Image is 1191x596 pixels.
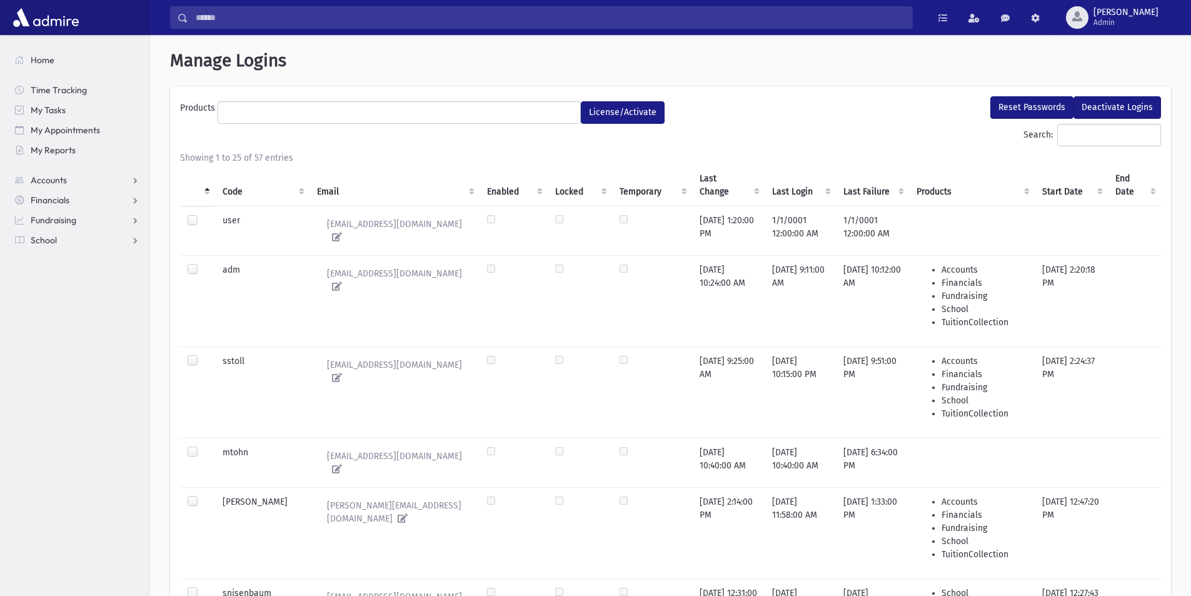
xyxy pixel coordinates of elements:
a: My Tasks [5,100,149,120]
td: [DATE] 9:25:00 AM [692,346,765,438]
td: adm [215,255,309,346]
span: My Appointments [31,124,100,136]
a: My Appointments [5,120,149,140]
th: Locked : activate to sort column ascending [548,164,611,206]
li: School [942,394,1027,407]
label: Search: [1023,124,1161,146]
span: Admin [1093,18,1158,28]
th: Code : activate to sort column ascending [215,164,309,206]
td: [DATE] 10:12:00 AM [836,255,909,346]
span: School [31,235,57,246]
td: [DATE] 11:58:00 AM [765,487,836,578]
th: Enabled : activate to sort column ascending [480,164,548,206]
td: sstoll [215,346,309,438]
td: user [215,206,309,255]
li: Financials [942,508,1027,522]
th: Last Login : activate to sort column ascending [765,164,836,206]
li: School [942,303,1027,316]
td: [DATE] 10:40:00 AM [692,438,765,487]
a: Home [5,50,149,70]
li: School [942,535,1027,548]
th: Last Failure : activate to sort column ascending [836,164,909,206]
a: Financials [5,190,149,210]
th: : activate to sort column descending [180,164,215,206]
th: Start Date : activate to sort column ascending [1035,164,1108,206]
li: Financials [942,368,1027,381]
img: AdmirePro [10,5,82,30]
td: [DATE] 2:24:37 PM [1035,346,1108,438]
td: [DATE] 12:47:20 PM [1035,487,1108,578]
td: mtohn [215,438,309,487]
button: Deactivate Logins [1073,96,1161,119]
li: Fundraising [942,522,1027,535]
td: [DATE] 6:34:00 PM [836,438,909,487]
span: Accounts [31,174,67,186]
li: Fundraising [942,381,1027,394]
span: [PERSON_NAME] [1093,8,1158,18]
li: TuitionCollection [942,407,1027,420]
label: Products [180,101,218,119]
td: 1/1/0001 12:00:00 AM [836,206,909,255]
button: License/Activate [581,101,665,124]
th: Products : activate to sort column ascending [909,164,1035,206]
input: Search: [1057,124,1161,146]
th: Temporary : activate to sort column ascending [612,164,692,206]
li: TuitionCollection [942,548,1027,561]
td: [DATE] 9:51:00 PM [836,346,909,438]
a: School [5,230,149,250]
td: [DATE] 2:20:18 PM [1035,255,1108,346]
a: [PERSON_NAME][EMAIL_ADDRESS][DOMAIN_NAME] [317,495,472,529]
a: Fundraising [5,210,149,230]
td: [DATE] 10:15:00 PM [765,346,836,438]
th: Last Change : activate to sort column ascending [692,164,765,206]
a: [EMAIL_ADDRESS][DOMAIN_NAME] [317,263,472,297]
a: [EMAIL_ADDRESS][DOMAIN_NAME] [317,214,472,248]
td: [DATE] 1:33:00 PM [836,487,909,578]
td: 1/1/0001 12:00:00 AM [765,206,836,255]
td: [DATE] 1:20:00 PM [692,206,765,255]
a: My Reports [5,140,149,160]
li: Accounts [942,495,1027,508]
td: [PERSON_NAME] [215,487,309,578]
li: Accounts [942,355,1027,368]
input: Search [188,6,912,29]
td: [DATE] 10:24:00 AM [692,255,765,346]
td: [DATE] 10:40:00 AM [765,438,836,487]
li: Financials [942,276,1027,290]
td: [DATE] 9:11:00 AM [765,255,836,346]
li: Fundraising [942,290,1027,303]
td: [DATE] 2:14:00 PM [692,487,765,578]
span: Financials [31,194,69,206]
th: End Date : activate to sort column ascending [1108,164,1161,206]
div: Showing 1 to 25 of 57 entries [180,151,1161,164]
button: Reset Passwords [990,96,1073,119]
a: Time Tracking [5,80,149,100]
span: Fundraising [31,215,76,226]
span: My Reports [31,144,76,156]
h1: Manage Logins [170,50,1171,71]
span: Home [31,54,54,66]
li: TuitionCollection [942,316,1027,329]
a: [EMAIL_ADDRESS][DOMAIN_NAME] [317,446,472,480]
span: Time Tracking [31,84,87,96]
a: [EMAIL_ADDRESS][DOMAIN_NAME] [317,355,472,388]
li: Accounts [942,263,1027,276]
a: Accounts [5,170,149,190]
span: My Tasks [31,104,66,116]
th: Email : activate to sort column ascending [309,164,480,206]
